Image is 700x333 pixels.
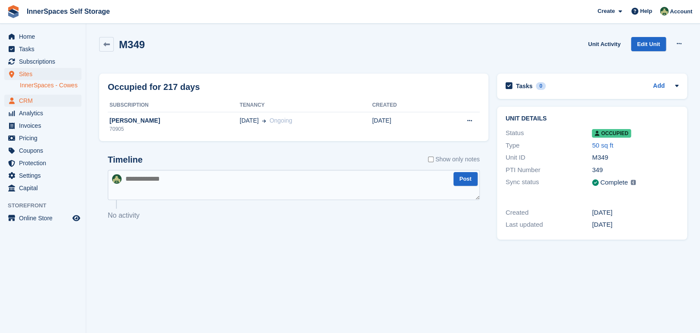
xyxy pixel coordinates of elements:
[71,213,81,223] a: Preview store
[8,201,86,210] span: Storefront
[4,157,81,169] a: menu
[670,7,692,16] span: Account
[584,37,624,51] a: Unit Activity
[4,132,81,144] a: menu
[592,165,678,175] div: 349
[506,177,592,188] div: Sync status
[4,55,81,68] a: menu
[7,5,20,18] img: stora-icon-8386f47178a22dfd0bd8f6a31ec36ba5ce8667c1dd55bd0f319d3a0aa187defe.svg
[108,80,200,93] h2: Occupied for 217 days
[108,125,240,133] div: 70905
[4,182,81,194] a: menu
[453,172,478,186] button: Post
[631,37,666,51] a: Edit Unit
[4,212,81,224] a: menu
[506,220,592,230] div: Last updated
[506,141,592,151] div: Type
[23,4,113,18] a: InnerSpaces Self Storage
[19,182,71,194] span: Capital
[600,178,628,188] div: Complete
[592,142,613,149] a: 50 sq ft
[592,153,678,163] div: M349
[653,81,665,91] a: Add
[640,7,652,15] span: Help
[631,180,636,185] img: icon-info-grey-7440780725fd019a000dd9b08b2336e03edf1995a4989e88bcd33f0948082b44.svg
[592,129,631,138] span: Occupied
[108,116,240,125] div: [PERSON_NAME]
[4,43,81,55] a: menu
[4,95,81,107] a: menu
[240,116,259,125] span: [DATE]
[428,155,480,164] label: Show only notes
[108,155,143,165] h2: Timeline
[19,145,71,157] span: Coupons
[4,68,81,80] a: menu
[19,43,71,55] span: Tasks
[240,99,372,112] th: Tenancy
[4,107,81,119] a: menu
[506,115,678,122] h2: Unit details
[269,117,292,124] span: Ongoing
[20,81,81,89] a: InnerSpaces - Cowes
[506,165,592,175] div: PTI Number
[19,55,71,68] span: Subscriptions
[19,157,71,169] span: Protection
[19,68,71,80] span: Sites
[19,132,71,144] span: Pricing
[506,153,592,163] div: Unit ID
[19,95,71,107] span: CRM
[19,107,71,119] span: Analytics
[592,208,678,218] div: [DATE]
[19,120,71,132] span: Invoices
[372,99,434,112] th: Created
[19,31,71,43] span: Home
[428,155,434,164] input: Show only notes
[112,174,122,184] img: Paula Amey
[19,212,71,224] span: Online Store
[108,210,480,221] p: No activity
[119,39,145,50] h2: M349
[536,82,546,90] div: 0
[506,128,592,138] div: Status
[4,31,81,43] a: menu
[108,99,240,112] th: Subscription
[4,145,81,157] a: menu
[516,82,533,90] h2: Tasks
[4,120,81,132] a: menu
[4,170,81,182] a: menu
[19,170,71,182] span: Settings
[592,220,678,230] div: [DATE]
[660,7,669,15] img: Paula Amey
[372,112,434,138] td: [DATE]
[506,208,592,218] div: Created
[597,7,615,15] span: Create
